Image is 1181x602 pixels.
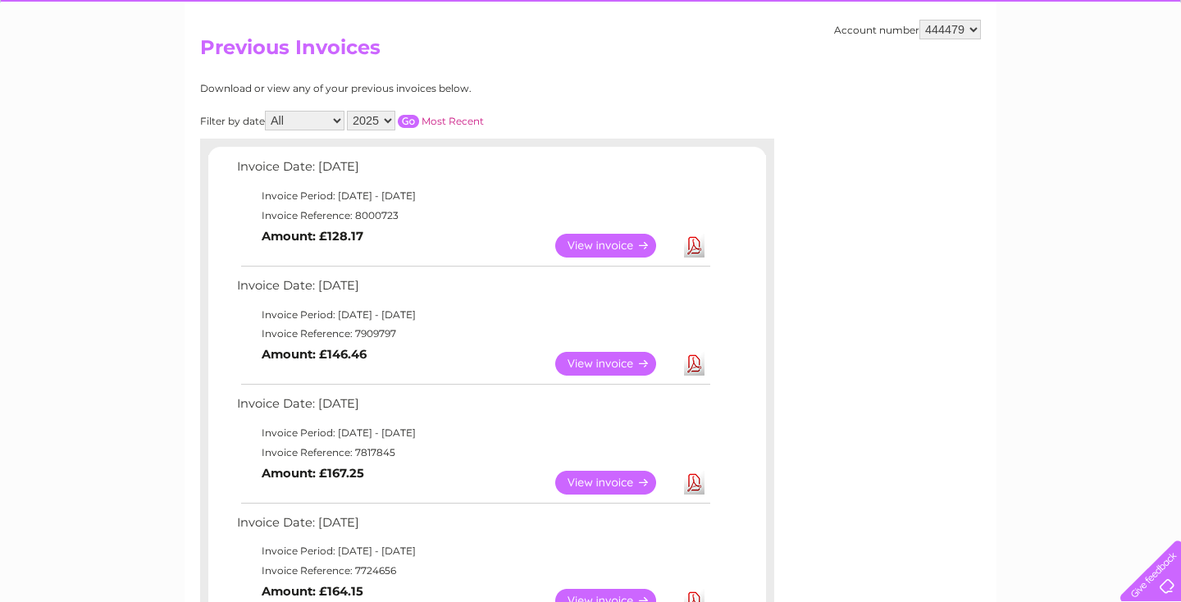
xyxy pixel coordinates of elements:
[262,584,363,599] b: Amount: £164.15
[684,234,704,258] a: Download
[262,466,364,481] b: Amount: £167.25
[200,83,631,94] div: Download or view any of your previous invoices below.
[555,234,676,258] a: View
[933,70,969,82] a: Energy
[684,471,704,495] a: Download
[233,423,713,443] td: Invoice Period: [DATE] - [DATE]
[200,111,631,130] div: Filter by date
[834,20,981,39] div: Account number
[555,352,676,376] a: View
[872,8,985,29] a: 0333 014 3131
[233,156,713,186] td: Invoice Date: [DATE]
[892,70,923,82] a: Water
[1038,70,1062,82] a: Blog
[204,9,979,80] div: Clear Business is a trading name of Verastar Limited (registered in [GEOGRAPHIC_DATA] No. 3667643...
[233,324,713,344] td: Invoice Reference: 7909797
[262,229,363,244] b: Amount: £128.17
[422,115,484,127] a: Most Recent
[41,43,125,93] img: logo.png
[555,471,676,495] a: View
[233,512,713,542] td: Invoice Date: [DATE]
[1127,70,1165,82] a: Log out
[200,36,981,67] h2: Previous Invoices
[233,186,713,206] td: Invoice Period: [DATE] - [DATE]
[233,541,713,561] td: Invoice Period: [DATE] - [DATE]
[262,347,367,362] b: Amount: £146.46
[979,70,1028,82] a: Telecoms
[1072,70,1112,82] a: Contact
[684,352,704,376] a: Download
[233,206,713,226] td: Invoice Reference: 8000723
[233,275,713,305] td: Invoice Date: [DATE]
[233,305,713,325] td: Invoice Period: [DATE] - [DATE]
[233,443,713,463] td: Invoice Reference: 7817845
[233,393,713,423] td: Invoice Date: [DATE]
[233,561,713,581] td: Invoice Reference: 7724656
